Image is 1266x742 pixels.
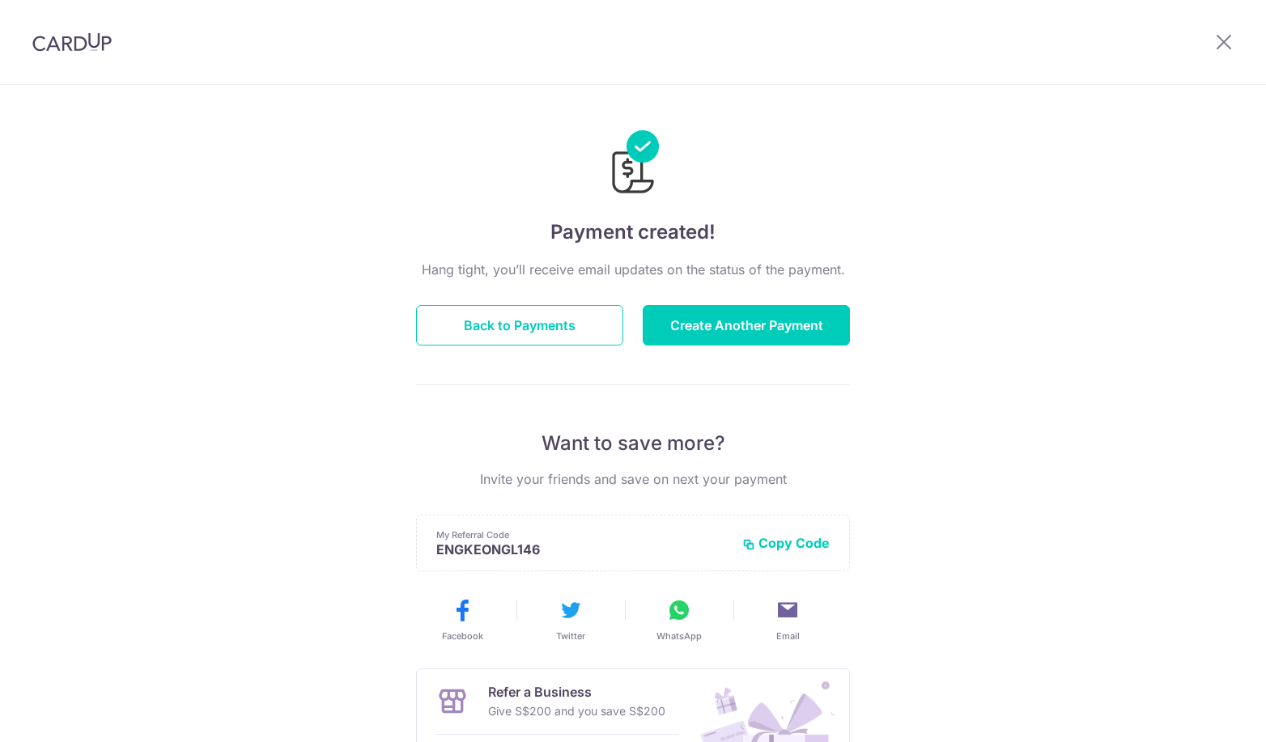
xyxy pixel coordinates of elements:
[414,597,510,642] button: Facebook
[643,305,850,346] button: Create Another Payment
[436,541,729,558] p: ENGKEONGL146
[416,218,850,247] h4: Payment created!
[523,597,618,642] button: Twitter
[32,32,112,52] img: CardUp
[556,630,585,642] span: Twitter
[631,597,727,642] button: WhatsApp
[436,528,729,541] p: My Referral Code
[416,260,850,279] p: Hang tight, you’ll receive email updates on the status of the payment.
[656,630,702,642] span: WhatsApp
[488,702,665,721] p: Give S$200 and you save S$200
[416,305,623,346] button: Back to Payments
[1162,693,1250,734] iframe: Opens a widget where you can find more information
[742,535,830,551] button: Copy Code
[740,597,835,642] button: Email
[442,630,483,642] span: Facebook
[776,630,800,642] span: Email
[488,682,665,702] p: Refer a Business
[607,130,659,198] img: Payments
[416,430,850,456] p: Want to save more?
[416,469,850,489] p: Invite your friends and save on next your payment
